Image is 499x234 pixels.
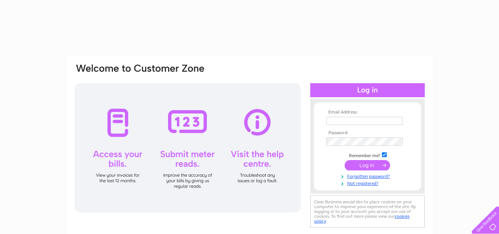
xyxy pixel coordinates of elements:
div: Clear Business would like to place cookies on your computer to improve your experience of the sit... [310,196,425,228]
a: Forgotten password? [327,172,410,179]
td: Remember me? [325,151,410,159]
th: Password: [325,130,410,136]
a: cookies policy [314,214,410,224]
input: Submit [345,160,390,170]
a: Not registered? [327,179,410,186]
th: Email Address: [325,110,410,115]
